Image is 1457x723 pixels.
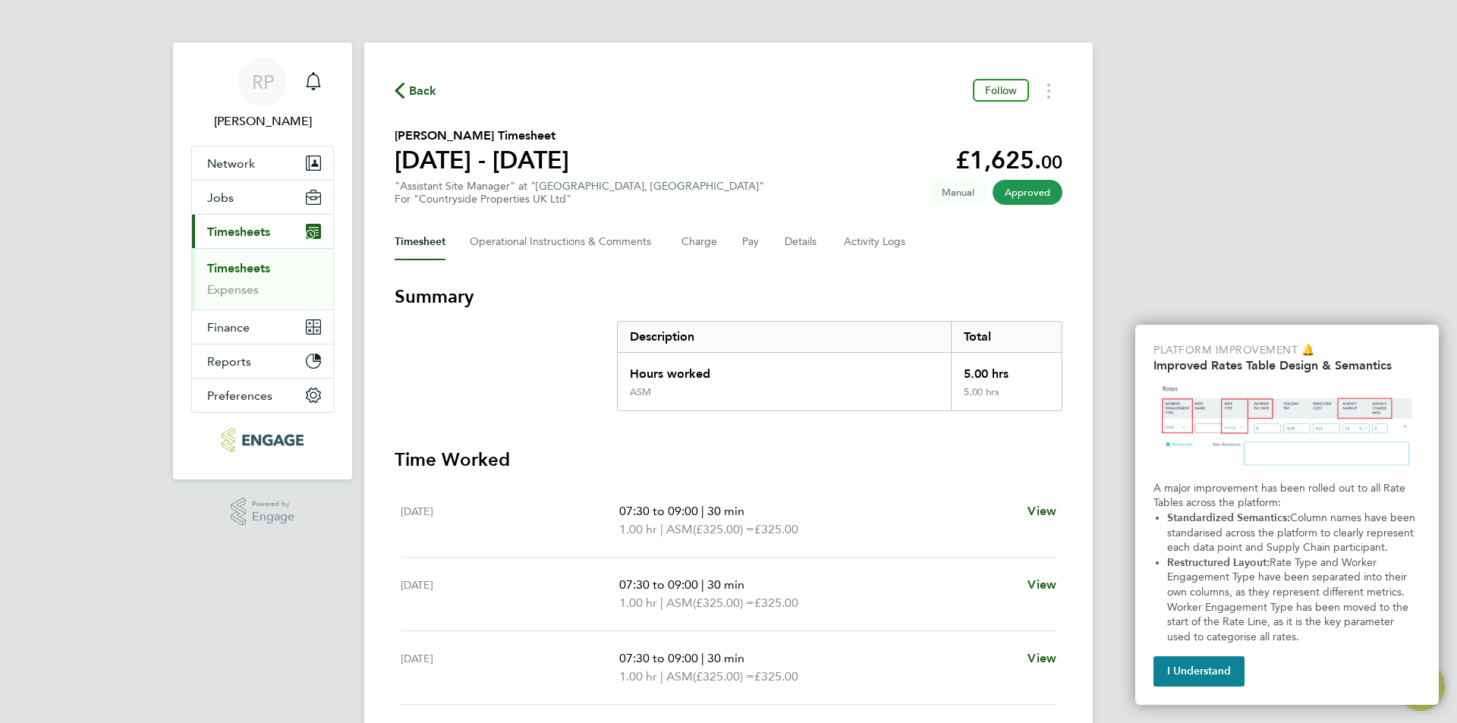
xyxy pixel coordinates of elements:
[1153,481,1421,511] p: A major improvement has been rolled out to all Rate Tables across the platform:
[207,261,270,275] a: Timesheets
[707,577,744,592] span: 30 min
[1153,343,1421,358] p: Platform Improvement 🔔
[619,577,698,592] span: 07:30 to 09:00
[207,320,250,335] span: Finance
[1167,511,1290,524] strong: Standardized Semantics:
[395,145,569,175] h1: [DATE] - [DATE]
[1027,577,1056,592] span: View
[191,58,334,130] a: Go to account details
[754,522,798,536] span: £325.00
[666,520,693,539] span: ASM
[395,224,445,260] button: Timesheet
[1041,151,1062,173] span: 00
[252,511,294,523] span: Engage
[1167,556,1411,643] span: Rate Type and Worker Engagement Type have been separated into their own columns, as they represen...
[785,224,820,260] button: Details
[252,72,274,92] span: RP
[693,596,754,610] span: (£325.00) =
[395,180,764,206] div: "Assistant Site Manager" at "[GEOGRAPHIC_DATA], [GEOGRAPHIC_DATA]"
[844,224,908,260] button: Activity Logs
[951,353,1062,386] div: 5.00 hrs
[191,112,334,130] span: Remy Pritchard
[1135,325,1439,705] div: Improved Rate Table Semantics
[207,388,272,403] span: Preferences
[693,669,754,684] span: (£325.00) =
[993,180,1062,205] span: This timesheet has been approved.
[701,504,704,518] span: |
[701,577,704,592] span: |
[207,354,251,369] span: Reports
[207,190,234,205] span: Jobs
[707,504,744,518] span: 30 min
[660,669,663,684] span: |
[207,156,255,171] span: Network
[693,522,754,536] span: (£325.00) =
[707,651,744,665] span: 30 min
[618,353,951,386] div: Hours worked
[617,321,1062,411] div: Summary
[955,146,1062,174] app-decimal: £1,625.
[742,224,760,260] button: Pay
[754,596,798,610] span: £325.00
[618,322,951,352] div: Description
[951,386,1062,410] div: 5.00 hrs
[395,127,569,145] h2: [PERSON_NAME] Timesheet
[754,669,798,684] span: £325.00
[660,596,663,610] span: |
[222,428,303,452] img: pcrnet-logo-retina.png
[701,651,704,665] span: |
[409,82,437,100] span: Back
[666,668,693,686] span: ASM
[630,386,651,398] div: ASM
[395,284,1062,309] h3: Summary
[666,594,693,612] span: ASM
[191,428,334,452] a: Go to home page
[470,224,657,260] button: Operational Instructions & Comments
[619,669,657,684] span: 1.00 hr
[1027,651,1056,665] span: View
[252,498,294,511] span: Powered by
[1167,511,1418,554] span: Column names have been standarised across the platform to clearly represent each data point and S...
[401,502,619,539] div: [DATE]
[951,322,1062,352] div: Total
[681,224,718,260] button: Charge
[173,42,352,479] nav: Main navigation
[619,596,657,610] span: 1.00 hr
[1153,656,1245,687] button: I Understand
[619,651,698,665] span: 07:30 to 09:00
[401,649,619,686] div: [DATE]
[207,282,259,297] a: Expenses
[619,522,657,536] span: 1.00 hr
[395,193,764,206] div: For "Countryside Properties UK Ltd"
[1167,556,1270,569] strong: Restructured Layout:
[207,225,270,239] span: Timesheets
[1035,79,1062,102] button: Timesheets Menu
[1153,379,1421,475] img: Updated Rates Table Design & Semantics
[985,83,1017,97] span: Follow
[660,522,663,536] span: |
[1153,358,1421,373] h2: Improved Rates Table Design & Semantics
[395,448,1062,472] h3: Time Worked
[1027,504,1056,518] span: View
[619,504,698,518] span: 07:30 to 09:00
[401,576,619,612] div: [DATE]
[930,180,987,205] span: This timesheet was manually created.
